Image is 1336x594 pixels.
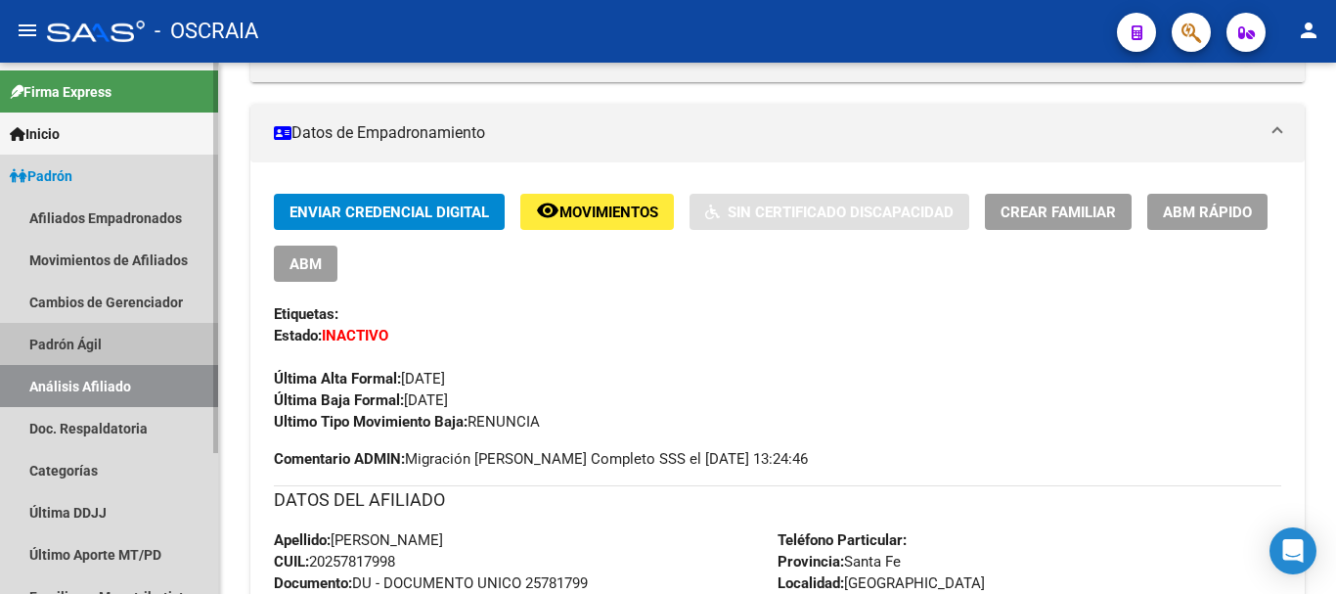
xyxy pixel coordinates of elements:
strong: Última Baja Formal: [274,391,404,409]
span: ABM Rápido [1163,204,1252,221]
strong: Documento: [274,574,352,592]
button: Sin Certificado Discapacidad [690,194,969,230]
span: [PERSON_NAME] [274,531,443,549]
button: Enviar Credencial Digital [274,194,505,230]
span: [GEOGRAPHIC_DATA] [778,574,985,592]
button: ABM Rápido [1147,194,1268,230]
strong: Etiquetas: [274,305,338,323]
strong: CUIL: [274,553,309,571]
span: Enviar Credencial Digital [289,204,489,221]
button: Crear Familiar [985,194,1132,230]
strong: Comentario ADMIN: [274,450,405,468]
strong: Teléfono Particular: [778,531,907,549]
span: RENUNCIA [274,413,540,431]
button: ABM [274,246,337,282]
mat-icon: menu [16,19,39,42]
strong: Última Alta Formal: [274,370,401,388]
span: Crear Familiar [1001,204,1116,221]
strong: INACTIVO [322,327,388,344]
span: DU - DOCUMENTO UNICO 25781799 [274,574,588,592]
span: 20257817998 [274,553,395,571]
mat-panel-title: Datos de Empadronamiento [274,122,1258,144]
span: Padrón [10,165,72,187]
span: Inicio [10,123,60,145]
span: Migración [PERSON_NAME] Completo SSS el [DATE] 13:24:46 [274,448,808,470]
span: [DATE] [274,370,445,388]
strong: Provincia: [778,553,844,571]
mat-icon: remove_red_eye [536,199,559,222]
mat-expansion-panel-header: Datos de Empadronamiento [250,104,1305,162]
strong: Estado: [274,327,322,344]
span: Firma Express [10,81,111,103]
span: [DATE] [274,391,448,409]
mat-icon: person [1297,19,1320,42]
span: ABM [289,255,322,273]
strong: Ultimo Tipo Movimiento Baja: [274,413,468,431]
strong: Localidad: [778,574,844,592]
div: Open Intercom Messenger [1269,527,1316,574]
span: Santa Fe [778,553,901,571]
span: - OSCRAIA [155,10,258,53]
span: Sin Certificado Discapacidad [728,204,954,221]
button: Movimientos [520,194,674,230]
h3: DATOS DEL AFILIADO [274,486,1281,514]
span: Movimientos [559,204,658,221]
strong: Apellido: [274,531,331,549]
